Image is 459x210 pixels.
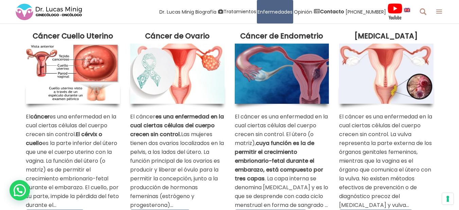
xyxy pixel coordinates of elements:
img: language english [404,8,410,12]
span: Enfermedades [258,8,293,16]
span: [PHONE_NUMBER] [346,8,386,16]
img: Videos Youtube Ginecología [387,3,403,20]
p: El es una enfermedad en la cual ciertas células del cuerpo crecen sin control. es la parte inferi... [26,112,120,210]
a: Cáncer de Endometrio [240,31,323,41]
strong: es una enfermedad en la cual ciertas células del cuerpo crecen sin control. [130,113,224,138]
span: Opinión [294,8,312,16]
p: El cáncer es una enfermedad en la cual ciertas células del cuerpo crecen sin control. La vulva re... [339,112,434,210]
p: El cáncer es una enfermedad en la cual ciertas células del cuerpo crecen sin control. El útero (o... [235,112,329,210]
strong: El cérvix o cuello [26,130,102,147]
button: Sus preferencias de consentimiento para tecnologías de seguimiento [442,193,454,205]
img: Cáncer de Ovario [130,44,225,103]
img: cáncer de cuello uterino [26,44,120,103]
strong: cáncer [30,113,50,120]
span: Biografía [195,8,216,16]
p: El cáncer Las mujeres tienen dos ovarios localizados en la pelvis, a los lados del útero. La func... [130,112,225,210]
span: Dr. Lucas Minig [159,8,194,16]
a: Cáncer de Ovario [145,31,210,41]
a: [MEDICAL_DATA] [354,31,418,41]
img: Cáncer de Vagina [339,44,434,103]
img: Cáncer de Endometrio [235,44,329,103]
strong: cuya función es la de permitir el crecimiento embrionario-fetal durante el embarazo, está compues... [235,139,323,182]
strong: Contacto [320,8,344,15]
a: Cáncer Cuello Uterino [33,31,113,41]
span: Tratamientos [224,8,256,16]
